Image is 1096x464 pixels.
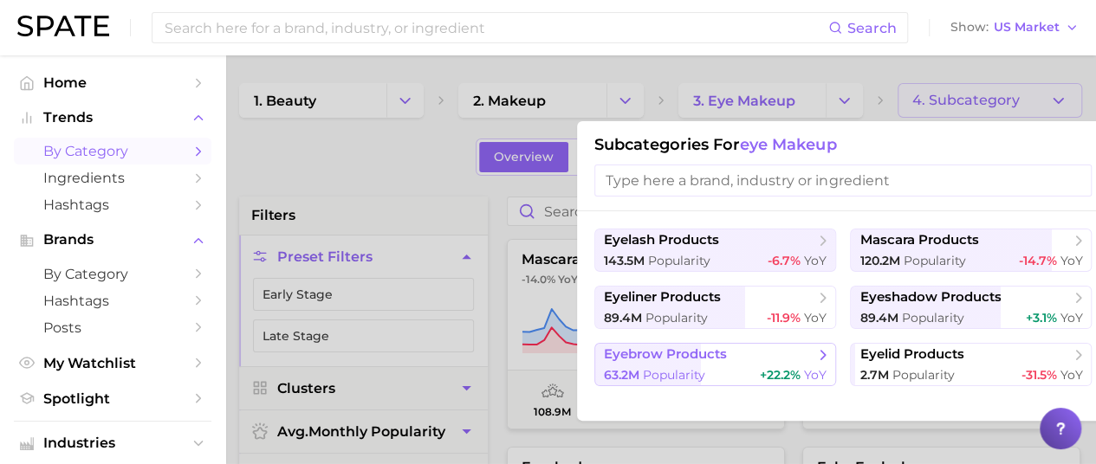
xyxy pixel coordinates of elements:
[17,16,109,36] img: SPATE
[901,310,963,325] span: Popularity
[1025,310,1056,325] span: +3.1%
[43,74,182,91] span: Home
[594,164,1092,197] input: Type here a brand, industry or ingredient
[604,232,719,248] span: eyelash products
[14,430,211,456] button: Industries
[804,253,827,268] span: YoY
[859,346,963,363] span: eyelid products
[645,310,708,325] span: Popularity
[604,253,645,268] span: 143.5m
[43,435,182,451] span: Industries
[1060,310,1082,325] span: YoY
[43,355,182,371] span: My Watchlist
[804,310,827,325] span: YoY
[14,385,211,412] a: Spotlight
[163,13,828,42] input: Search here for a brand, industry, or ingredient
[950,23,989,32] span: Show
[850,229,1092,272] button: mascara products120.2m Popularity-14.7% YoY
[14,105,211,131] button: Trends
[1060,367,1082,383] span: YoY
[43,293,182,309] span: Hashtags
[859,367,888,383] span: 2.7m
[43,319,182,336] span: Posts
[648,253,710,268] span: Popularity
[859,232,978,248] span: mascara products
[43,170,182,186] span: Ingredients
[594,229,836,272] button: eyelash products143.5m Popularity-6.7% YoY
[903,253,965,268] span: Popularity
[850,343,1092,386] button: eyelid products2.7m Popularity-31.5% YoY
[14,227,211,253] button: Brands
[767,310,801,325] span: -11.9%
[850,286,1092,329] button: eyeshadow products89.4m Popularity+3.1% YoY
[859,289,1001,306] span: eyeshadow products
[859,253,899,268] span: 120.2m
[43,110,182,126] span: Trends
[14,350,211,377] a: My Watchlist
[43,232,182,248] span: Brands
[14,314,211,341] a: Posts
[43,390,182,407] span: Spotlight
[43,197,182,213] span: Hashtags
[14,138,211,164] a: by Category
[604,346,727,363] span: eyebrow products
[768,253,801,268] span: -6.7%
[14,261,211,287] a: by Category
[594,135,1092,154] h1: Subcategories for
[14,191,211,218] a: Hashtags
[43,143,182,159] span: by Category
[859,310,898,325] span: 89.4m
[760,367,801,383] span: +22.2%
[946,16,1083,39] button: ShowUS Market
[804,367,827,383] span: YoY
[594,343,836,386] button: eyebrow products63.2m Popularity+22.2% YoY
[847,20,897,36] span: Search
[594,286,836,329] button: eyeliner products89.4m Popularity-11.9% YoY
[43,266,182,282] span: by Category
[14,164,211,191] a: Ingredients
[604,367,639,383] span: 63.2m
[604,289,721,306] span: eyeliner products
[643,367,705,383] span: Popularity
[994,23,1060,32] span: US Market
[1018,253,1056,268] span: -14.7%
[604,310,642,325] span: 89.4m
[892,367,954,383] span: Popularity
[14,69,211,96] a: Home
[1060,253,1082,268] span: YoY
[14,287,211,314] a: Hashtags
[1021,367,1056,383] span: -31.5%
[740,135,836,154] span: eye makeup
